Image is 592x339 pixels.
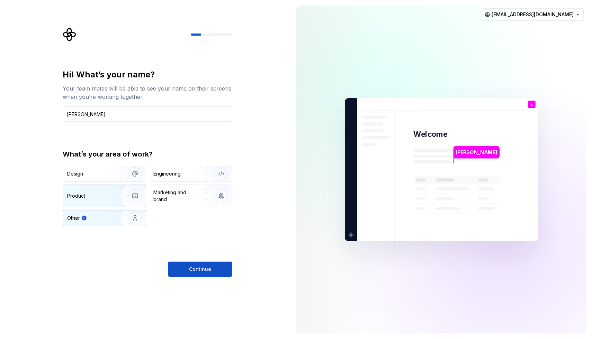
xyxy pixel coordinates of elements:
div: Marketing and brand [153,189,200,203]
p: Welcome [413,129,447,139]
div: Product [67,192,85,199]
span: Continue [189,266,211,273]
button: Continue [168,262,232,277]
input: Han Solo [63,106,232,122]
div: Your team mates will be able to see your name on their screens when you’re working together. [63,84,232,101]
div: Other [67,215,80,222]
span: [EMAIL_ADDRESS][DOMAIN_NAME] [492,11,574,18]
svg: Supernova Logo [63,28,77,41]
div: Design [67,170,83,177]
p: s [530,102,532,106]
div: Hi! What’s your name? [63,69,232,80]
button: [EMAIL_ADDRESS][DOMAIN_NAME] [482,8,584,21]
p: [PERSON_NAME] [456,148,497,156]
div: Engineering [153,170,181,177]
div: What’s your area of work? [63,149,232,159]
